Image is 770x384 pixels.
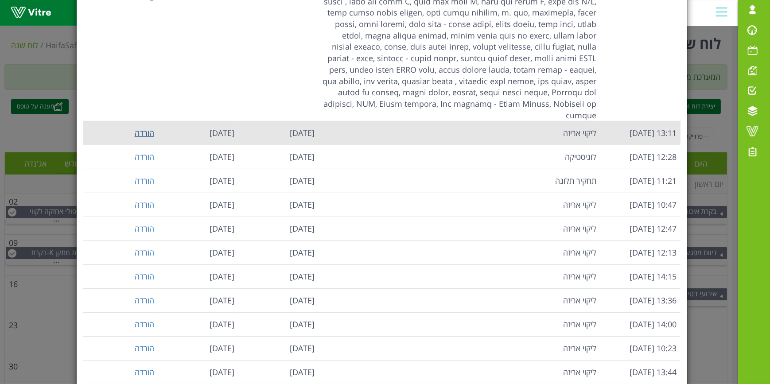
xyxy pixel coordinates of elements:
td: [DATE] [238,264,318,288]
td: ליקוי אריזה [318,288,600,312]
td: ליקוי אריזה [318,312,600,336]
td: ליקוי אריזה [318,360,600,384]
td: [DATE] [238,288,318,312]
td: 13:44 [DATE] [600,360,680,384]
a: הורדה [135,247,154,258]
td: [DATE] [158,264,238,288]
td: [DATE] [238,145,318,169]
td: [DATE] [158,217,238,240]
td: [DATE] [158,193,238,217]
td: ליקוי אריזה [318,240,600,264]
td: [DATE] [238,217,318,240]
td: 13:36 [DATE] [600,288,680,312]
td: [DATE] [238,360,318,384]
td: [DATE] [158,240,238,264]
td: [DATE] [238,193,318,217]
td: [DATE] [238,336,318,360]
td: 12:13 [DATE] [600,240,680,264]
a: הורדה [135,199,154,210]
td: 14:15 [DATE] [600,264,680,288]
a: הורדה [135,128,154,138]
td: ליקוי אריזה [318,217,600,240]
td: [DATE] [158,169,238,193]
td: [DATE] [158,312,238,336]
a: הורדה [135,295,154,306]
td: ליקוי אריזה [318,336,600,360]
td: לוגיסטיקה [318,145,600,169]
td: 10:23 [DATE] [600,336,680,360]
a: הורדה [135,319,154,330]
td: [DATE] [158,288,238,312]
td: 12:28 [DATE] [600,145,680,169]
td: [DATE] [238,121,318,145]
a: הורדה [135,271,154,282]
a: הורדה [135,343,154,353]
a: הורדה [135,367,154,377]
td: תחקיר תלונה [318,169,600,193]
td: [DATE] [158,121,238,145]
td: 11:21 [DATE] [600,169,680,193]
td: 14:00 [DATE] [600,312,680,336]
td: [DATE] [158,145,238,169]
td: 10:47 [DATE] [600,193,680,217]
td: ליקוי אריזה [318,264,600,288]
td: ליקוי אריזה [318,121,600,145]
a: הורדה [135,223,154,234]
td: [DATE] [238,169,318,193]
td: ליקוי אריזה [318,193,600,217]
a: הורדה [135,151,154,162]
td: [DATE] [158,360,238,384]
td: [DATE] [238,240,318,264]
td: 12:47 [DATE] [600,217,680,240]
td: [DATE] [158,336,238,360]
a: הורדה [135,175,154,186]
td: [DATE] [238,312,318,336]
td: 13:11 [DATE] [600,121,680,145]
